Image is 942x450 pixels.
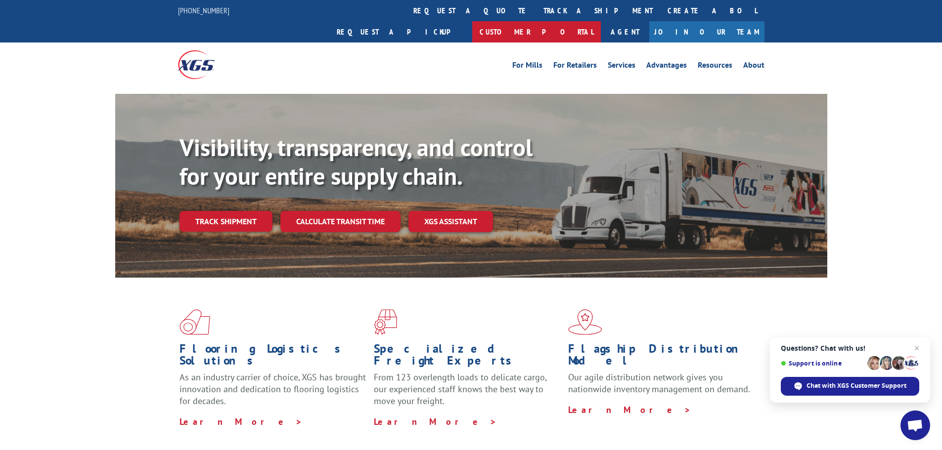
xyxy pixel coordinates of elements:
[568,404,691,415] a: Learn More >
[646,61,687,72] a: Advantages
[408,211,493,232] a: XGS ASSISTANT
[900,410,930,440] div: Open chat
[911,342,923,354] span: Close chat
[374,309,397,335] img: xgs-icon-focused-on-flooring-red
[179,132,533,191] b: Visibility, transparency, and control for your entire supply chain.
[568,343,755,371] h1: Flagship Distribution Model
[781,377,919,396] div: Chat with XGS Customer Support
[608,61,635,72] a: Services
[512,61,542,72] a: For Mills
[553,61,597,72] a: For Retailers
[179,416,303,427] a: Learn More >
[781,344,919,352] span: Questions? Chat with us!
[698,61,732,72] a: Resources
[374,343,561,371] h1: Specialized Freight Experts
[179,343,366,371] h1: Flooring Logistics Solutions
[179,309,210,335] img: xgs-icon-total-supply-chain-intelligence-red
[649,21,764,42] a: Join Our Team
[568,371,750,395] span: Our agile distribution network gives you nationwide inventory management on demand.
[179,371,366,407] span: As an industry carrier of choice, XGS has brought innovation and dedication to flooring logistics...
[743,61,764,72] a: About
[472,21,601,42] a: Customer Portal
[329,21,472,42] a: Request a pickup
[179,211,272,232] a: Track shipment
[280,211,401,232] a: Calculate transit time
[374,371,561,415] p: From 123 overlength loads to delicate cargo, our experienced staff knows the best way to move you...
[374,416,497,427] a: Learn More >
[807,381,906,390] span: Chat with XGS Customer Support
[568,309,602,335] img: xgs-icon-flagship-distribution-model-red
[781,360,864,367] span: Support is online
[601,21,649,42] a: Agent
[178,5,229,15] a: [PHONE_NUMBER]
